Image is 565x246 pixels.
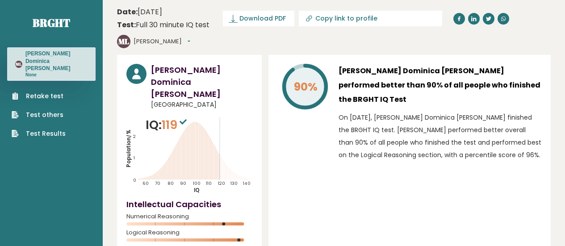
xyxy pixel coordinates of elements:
tspan: 140 [243,180,250,186]
tspan: 110 [206,180,212,186]
span: Logical Reasoning [126,231,252,234]
p: IQ: [146,116,189,134]
tspan: 130 [230,180,238,186]
p: On [DATE], [PERSON_NAME] Dominica [PERSON_NAME] finished the BRGHT IQ test. [PERSON_NAME] perform... [339,111,541,161]
div: Full 30 minute IQ test [117,20,209,30]
time: [DATE] [117,7,162,17]
text: ML [118,36,129,46]
tspan: IQ [194,187,200,194]
tspan: Population/% [125,129,132,167]
span: Numerical Reasoning [126,215,252,218]
b: Date: [117,7,138,17]
h4: Intellectual Capacities [126,198,252,210]
tspan: 120 [218,180,225,186]
a: Brght [33,16,70,30]
h3: [PERSON_NAME] Dominica [PERSON_NAME] [151,64,252,100]
tspan: 90% [294,79,318,95]
tspan: 100 [193,180,200,186]
tspan: 0 [133,177,136,183]
span: [GEOGRAPHIC_DATA] [151,100,252,109]
a: Download PDF [223,11,294,26]
b: Test: [117,20,136,30]
button: [PERSON_NAME] [134,37,190,46]
tspan: 80 [167,180,174,186]
p: None [25,72,88,78]
a: Test Results [12,129,66,138]
text: ML [16,62,22,67]
tspan: 1 [134,155,135,161]
tspan: 90 [180,180,186,186]
span: 119 [162,117,189,133]
span: Download PDF [239,14,286,23]
tspan: 70 [155,180,160,186]
tspan: 2 [133,133,136,139]
h3: [PERSON_NAME] Dominica [PERSON_NAME] [25,50,88,72]
a: Retake test [12,92,66,101]
tspan: 60 [142,180,149,186]
h3: [PERSON_NAME] Dominica [PERSON_NAME] performed better than 90% of all people who finished the BRG... [339,64,541,107]
a: Test others [12,110,66,120]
